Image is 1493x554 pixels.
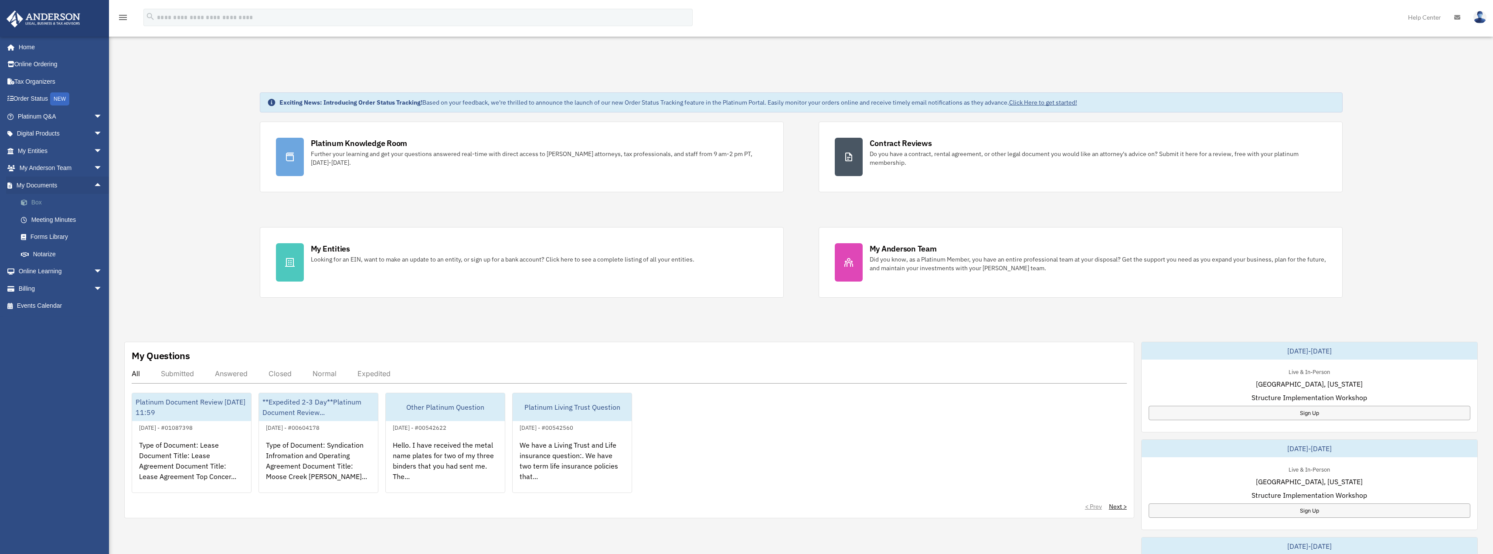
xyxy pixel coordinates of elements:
[1282,464,1337,473] div: Live & In-Person
[94,142,111,160] span: arrow_drop_down
[313,369,337,378] div: Normal
[12,211,116,228] a: Meeting Minutes
[6,38,111,56] a: Home
[870,243,937,254] div: My Anderson Team
[279,99,422,106] strong: Exciting News: Introducing Order Status Tracking!
[12,245,116,263] a: Notarize
[260,122,784,192] a: Platinum Knowledge Room Further your learning and get your questions answered real-time with dire...
[1252,490,1367,500] span: Structure Implementation Workshop
[311,243,350,254] div: My Entities
[12,228,116,246] a: Forms Library
[118,15,128,23] a: menu
[1256,379,1363,389] span: [GEOGRAPHIC_DATA], [US_STATE]
[94,108,111,126] span: arrow_drop_down
[132,393,251,421] div: Platinum Document Review [DATE] 11:59
[513,393,632,421] div: Platinum Living Trust Question
[1149,503,1470,518] a: Sign Up
[6,56,116,73] a: Online Ordering
[870,138,932,149] div: Contract Reviews
[259,422,326,432] div: [DATE] - #00604178
[6,125,116,143] a: Digital Productsarrow_drop_down
[386,433,505,501] div: Hello. I have received the metal name plates for two of my three binders that you had sent me. Th...
[870,150,1326,167] div: Do you have a contract, rental agreement, or other legal document you would like an attorney's ad...
[279,98,1077,107] div: Based on your feedback, we're thrilled to announce the launch of our new Order Status Tracking fe...
[12,194,116,211] a: Box
[870,255,1326,272] div: Did you know, as a Platinum Member, you have an entire professional team at your disposal? Get th...
[260,227,784,298] a: My Entities Looking for an EIN, want to make an update to an entity, or sign up for a bank accoun...
[132,422,200,432] div: [DATE] - #01087398
[311,150,768,167] div: Further your learning and get your questions answered real-time with direct access to [PERSON_NAM...
[1256,476,1363,487] span: [GEOGRAPHIC_DATA], [US_STATE]
[132,369,140,378] div: All
[94,280,111,298] span: arrow_drop_down
[132,349,190,362] div: My Questions
[6,177,116,194] a: My Documentsarrow_drop_up
[132,433,251,501] div: Type of Document: Lease Document Title: Lease Agreement Document Title: Lease Agreement Top Conce...
[269,369,292,378] div: Closed
[311,255,694,264] div: Looking for an EIN, want to make an update to an entity, or sign up for a bank account? Click her...
[4,10,83,27] img: Anderson Advisors Platinum Portal
[6,73,116,90] a: Tax Organizers
[819,227,1343,298] a: My Anderson Team Did you know, as a Platinum Member, you have an entire professional team at your...
[259,433,378,501] div: Type of Document: Syndication Infromation and Operating Agreement Document Title: Moose Creek [PE...
[513,433,632,501] div: We have a Living Trust and Life insurance question:. We have two term life insurance policies tha...
[94,125,111,143] span: arrow_drop_down
[1252,392,1367,403] span: Structure Implementation Workshop
[50,92,69,105] div: NEW
[1282,367,1337,376] div: Live & In-Person
[6,160,116,177] a: My Anderson Teamarrow_drop_down
[386,422,453,432] div: [DATE] - #00542622
[259,393,378,421] div: **Expedited 2-3 Day**Platinum Document Review...
[6,297,116,315] a: Events Calendar
[512,393,632,493] a: Platinum Living Trust Question[DATE] - #00542560We have a Living Trust and Life insurance questio...
[161,369,194,378] div: Submitted
[6,142,116,160] a: My Entitiesarrow_drop_down
[1009,99,1077,106] a: Click Here to get started!
[215,369,248,378] div: Answered
[311,138,408,149] div: Platinum Knowledge Room
[513,422,580,432] div: [DATE] - #00542560
[385,393,505,493] a: Other Platinum Question[DATE] - #00542622Hello. I have received the metal name plates for two of ...
[1149,406,1470,420] a: Sign Up
[386,393,505,421] div: Other Platinum Question
[819,122,1343,192] a: Contract Reviews Do you have a contract, rental agreement, or other legal document you would like...
[357,369,391,378] div: Expedited
[258,393,378,493] a: **Expedited 2-3 Day**Platinum Document Review...[DATE] - #00604178Type of Document: Syndication I...
[6,90,116,108] a: Order StatusNEW
[94,263,111,281] span: arrow_drop_down
[6,263,116,280] a: Online Learningarrow_drop_down
[94,160,111,177] span: arrow_drop_down
[1142,440,1477,457] div: [DATE]-[DATE]
[6,108,116,125] a: Platinum Q&Aarrow_drop_down
[6,280,116,297] a: Billingarrow_drop_down
[94,177,111,194] span: arrow_drop_up
[1142,342,1477,360] div: [DATE]-[DATE]
[1473,11,1486,24] img: User Pic
[146,12,155,21] i: search
[118,12,128,23] i: menu
[132,393,252,493] a: Platinum Document Review [DATE] 11:59[DATE] - #01087398Type of Document: Lease Document Title: Le...
[1109,502,1127,511] a: Next >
